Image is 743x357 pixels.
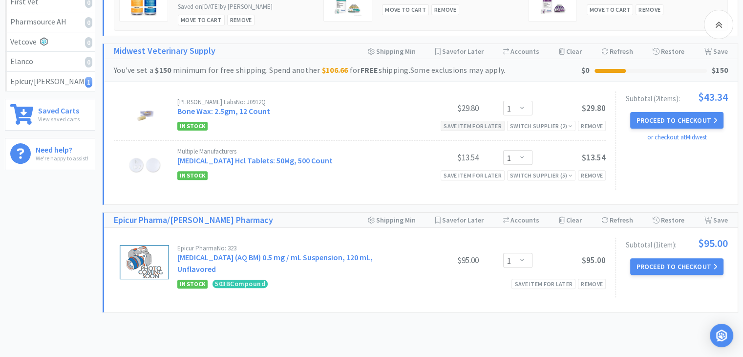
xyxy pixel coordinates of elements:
[578,170,606,180] div: Remove
[704,213,728,227] div: Save
[647,133,707,141] a: or checkout at Midwest
[626,91,728,102] div: Subtotal ( 2 item s ):
[578,279,606,289] div: Remove
[177,99,405,105] div: [PERSON_NAME] Labs No: J0912Q
[510,121,573,131] div: Switch Supplier ( 2 )
[582,152,606,163] span: $13.54
[85,17,92,28] i: 0
[698,238,728,248] span: $95.00
[559,44,582,59] div: Clear
[5,12,95,32] a: Pharmsource AH0
[120,245,170,279] img: 2aecf3bc39b147f98c8aaee10c938b4f_625588.jpeg
[361,65,379,75] strong: FREE
[653,213,684,227] div: Restore
[85,37,92,48] i: 0
[582,103,606,113] span: $29.80
[601,213,633,227] div: Refresh
[405,254,479,266] div: $95.00
[177,245,405,251] div: Epicur Pharma No: 323
[10,75,90,88] div: Epicur/[PERSON_NAME]
[511,279,575,289] div: Save item for later
[382,4,429,15] div: Move to Cart
[177,252,373,274] a: [MEDICAL_DATA] (AQ BM) 0.5 mg / mL Suspension, 120 mL, Unflavored
[5,99,95,131] a: Saved CartsView saved carts
[630,112,723,129] button: Proceed to Checkout
[114,64,581,77] div: You've set a minimum for free shipping. Spend another for shipping. Some exclusions may apply.
[38,114,80,124] p: View saved carts
[626,238,728,248] div: Subtotal ( 1 item ):
[704,44,728,59] div: Save
[177,156,333,165] a: [MEDICAL_DATA] Hcl Tablets: 50Mg, 500 Count
[601,44,633,59] div: Refresh
[368,213,416,227] div: Shipping Min
[405,152,479,163] div: $13.54
[178,15,225,25] div: Move to Cart
[441,170,505,180] div: Save item for later
[10,55,90,68] div: Elanco
[5,32,95,52] a: Vetcove0
[155,65,171,75] strong: $150
[38,104,80,114] h6: Saved Carts
[510,171,573,180] div: Switch Supplier ( 5 )
[177,171,208,180] span: In Stock
[36,143,88,154] h6: Need help?
[559,213,582,227] div: Clear
[368,44,416,59] div: Shipping Min
[127,148,162,182] img: dc1ec1cdcd3d48f0b5f427b1d3cba860_120335.jpg
[227,15,255,25] div: Remove
[636,4,663,15] div: Remove
[582,255,606,266] span: $95.00
[712,64,728,77] div: $150
[177,122,208,131] span: In Stock
[10,36,90,48] div: Vetcove
[127,99,162,133] img: beb4d07f5ce341979d72c3030b112a37_119717.jpeg
[405,102,479,114] div: $29.80
[114,44,215,58] a: Midwest Veterinary Supply
[653,44,684,59] div: Restore
[503,213,539,227] div: Accounts
[114,213,273,227] a: Epicur Pharma/[PERSON_NAME] Pharmacy
[630,258,723,275] button: Proceed to Checkout
[36,154,88,163] p: We're happy to assist!
[5,52,95,72] a: Elanco0
[85,57,92,67] i: 0
[698,91,728,102] span: $43.34
[10,16,90,28] div: Pharmsource AH
[322,65,348,75] strong: $106.66
[503,44,539,59] div: Accounts
[431,4,459,15] div: Remove
[85,77,92,88] i: 1
[177,280,208,289] span: In Stock
[710,324,733,347] div: Open Intercom Messenger
[5,72,95,91] a: Epicur/[PERSON_NAME]1
[442,216,484,224] span: Save for Later
[177,106,270,116] a: Bone Wax: 2.5gm, 12 Count
[581,64,590,77] div: $0
[587,4,634,15] div: Move to Cart
[177,148,405,155] div: Multiple Manufacturers
[212,280,268,288] span: 503 B Compound
[442,47,484,56] span: Save for Later
[578,121,606,131] div: Remove
[441,121,505,131] div: Save item for later
[178,2,314,12] div: Saved on [DATE] by [PERSON_NAME]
